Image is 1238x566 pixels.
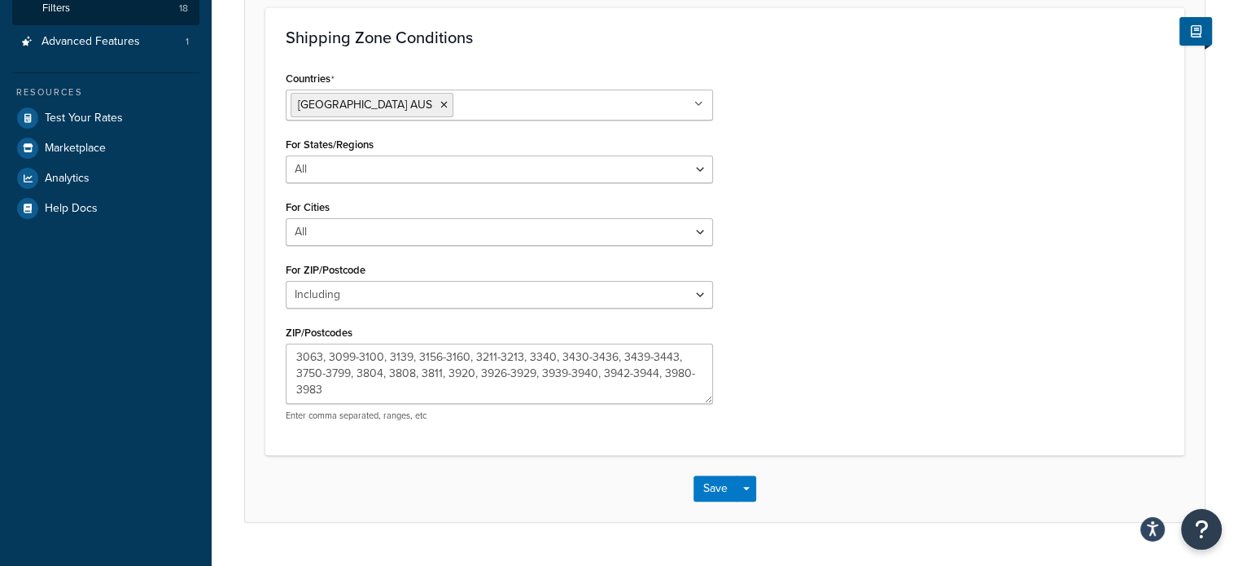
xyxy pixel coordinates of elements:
[12,86,199,99] div: Resources
[12,27,199,57] li: Advanced Features
[286,72,335,86] label: Countries
[286,410,713,422] p: Enter comma separated, ranges, etc
[286,138,374,151] label: For States/Regions
[42,2,70,15] span: Filters
[179,2,188,15] span: 18
[12,164,199,193] a: Analytics
[1181,509,1222,550] button: Open Resource Center
[1179,17,1212,46] button: Show Help Docs
[286,201,330,213] label: For Cities
[12,27,199,57] a: Advanced Features1
[12,194,199,223] a: Help Docs
[42,35,140,49] span: Advanced Features
[12,134,199,163] a: Marketplace
[45,172,90,186] span: Analytics
[286,344,713,404] textarea: 3063, 3099-3100, 3139, 3156-3160, 3211-3213, 3340, 3430-3436, 3439-3443, 3750-3799, 3804, 3808, 3...
[45,142,106,156] span: Marketplace
[286,327,352,339] label: ZIP/Postcodes
[45,112,123,125] span: Test Your Rates
[298,96,432,113] span: [GEOGRAPHIC_DATA] AUS
[286,264,365,276] label: For ZIP/Postcode
[45,202,98,216] span: Help Docs
[693,476,737,502] button: Save
[12,103,199,133] a: Test Your Rates
[286,29,1164,46] h3: Shipping Zone Conditions
[186,35,189,49] span: 1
